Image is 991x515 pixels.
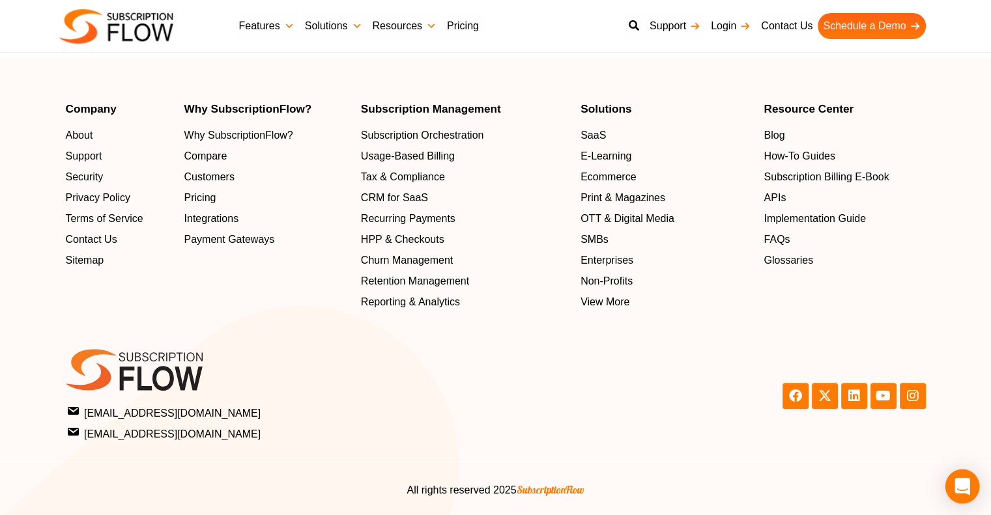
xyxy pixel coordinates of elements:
[367,13,441,39] a: Resources
[706,13,756,39] a: Login
[184,232,275,247] span: Payment Gateways
[581,128,751,143] a: SaaS
[764,190,786,206] span: APIs
[68,404,261,421] span: [EMAIL_ADDRESS][DOMAIN_NAME]
[361,253,453,268] span: Churn Management
[361,232,444,247] span: HPP & Checkouts
[764,190,925,206] a: APIs
[361,273,567,289] a: Retention Management
[764,232,925,247] a: FAQs
[442,13,484,39] a: Pricing
[764,148,835,164] span: How-To Guides
[184,211,348,227] a: Integrations
[66,128,93,143] span: About
[764,169,925,185] a: Subscription Billing E-Book
[184,232,348,247] a: Payment Gateways
[764,104,925,115] h4: Resource Center
[581,294,751,310] a: View More
[68,404,492,421] a: [EMAIL_ADDRESS][DOMAIN_NAME]
[945,469,980,504] div: Open Intercom Messenger
[361,190,428,206] span: CRM for SaaS
[66,253,104,268] span: Sitemap
[234,13,300,39] a: Features
[756,13,818,39] a: Contact Us
[68,425,261,442] span: [EMAIL_ADDRESS][DOMAIN_NAME]
[361,128,567,143] a: Subscription Orchestration
[581,253,633,268] span: Enterprises
[184,169,235,185] span: Customers
[581,253,751,268] a: Enterprises
[764,211,925,227] a: Implementation Guide
[581,128,606,143] span: SaaS
[68,425,492,442] a: [EMAIL_ADDRESS][DOMAIN_NAME]
[59,9,173,44] img: Subscriptionflow
[764,148,925,164] a: How-To Guides
[66,148,171,164] a: Support
[184,190,216,206] span: Pricing
[66,349,203,391] img: SF-logo
[361,211,567,227] a: Recurring Payments
[361,148,455,164] span: Usage-Based Billing
[581,190,751,206] a: Print & Magazines
[517,483,584,496] span: SubscriptionFlow
[361,128,484,143] span: Subscription Orchestration
[361,148,567,164] a: Usage-Based Billing
[66,169,171,185] a: Security
[644,13,706,39] a: Support
[361,232,567,247] a: HPP & Checkouts
[184,104,348,115] h4: Why SubscriptionFlow?
[361,294,567,310] a: Reporting & Analytics
[184,128,293,143] span: Why SubscriptionFlow?
[581,148,751,164] a: E-Learning
[764,232,790,247] span: FAQs
[361,273,469,289] span: Retention Management
[764,253,925,268] a: Glossaries
[581,190,665,206] span: Print & Magazines
[764,211,866,227] span: Implementation Guide
[66,232,117,247] span: Contact Us
[184,148,227,164] span: Compare
[581,211,751,227] a: OTT & Digital Media
[581,294,629,310] span: View More
[66,253,171,268] a: Sitemap
[66,128,171,143] a: About
[581,232,609,247] span: SMBs
[66,148,102,164] span: Support
[361,190,567,206] a: CRM for SaaS
[66,104,171,115] h4: Company
[361,169,445,185] span: Tax & Compliance
[764,128,925,143] a: Blog
[581,273,633,289] span: Non-Profits
[764,169,889,185] span: Subscription Billing E-Book
[66,169,104,185] span: Security
[66,190,171,206] a: Privacy Policy
[581,104,751,115] h4: Solutions
[361,294,460,310] span: Reporting & Analytics
[184,148,348,164] a: Compare
[818,13,925,39] a: Schedule a Demo
[66,211,143,227] span: Terms of Service
[184,190,348,206] a: Pricing
[581,148,631,164] span: E-Learning
[581,169,636,185] span: Ecommerce
[764,253,813,268] span: Glossaries
[361,211,455,227] span: Recurring Payments
[66,211,171,227] a: Terms of Service
[581,273,751,289] a: Non-Profits
[361,169,567,185] a: Tax & Compliance
[184,128,348,143] a: Why SubscriptionFlow?
[361,104,567,115] h4: Subscription Management
[184,211,239,227] span: Integrations
[581,169,751,185] a: Ecommerce
[581,211,674,227] span: OTT & Digital Media
[300,13,367,39] a: Solutions
[581,232,751,247] a: SMBs
[764,128,784,143] span: Blog
[66,190,131,206] span: Privacy Policy
[66,232,171,247] a: Contact Us
[184,169,348,185] a: Customers
[66,482,926,498] center: All rights reserved 2025
[361,253,567,268] a: Churn Management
